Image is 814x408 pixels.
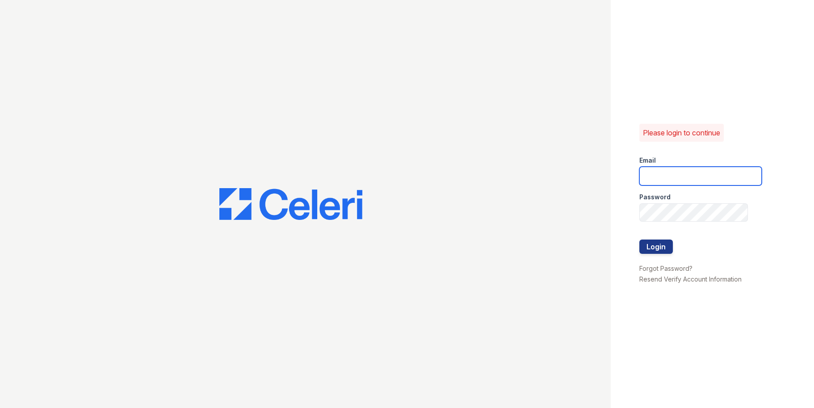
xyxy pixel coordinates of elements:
label: Email [639,156,656,165]
label: Password [639,193,671,202]
a: Forgot Password? [639,265,692,272]
p: Please login to continue [643,127,720,138]
a: Resend Verify Account Information [639,275,742,283]
button: Login [639,240,673,254]
img: CE_Logo_Blue-a8612792a0a2168367f1c8372b55b34899dd931a85d93a1a3d3e32e68fde9ad4.png [219,188,362,220]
